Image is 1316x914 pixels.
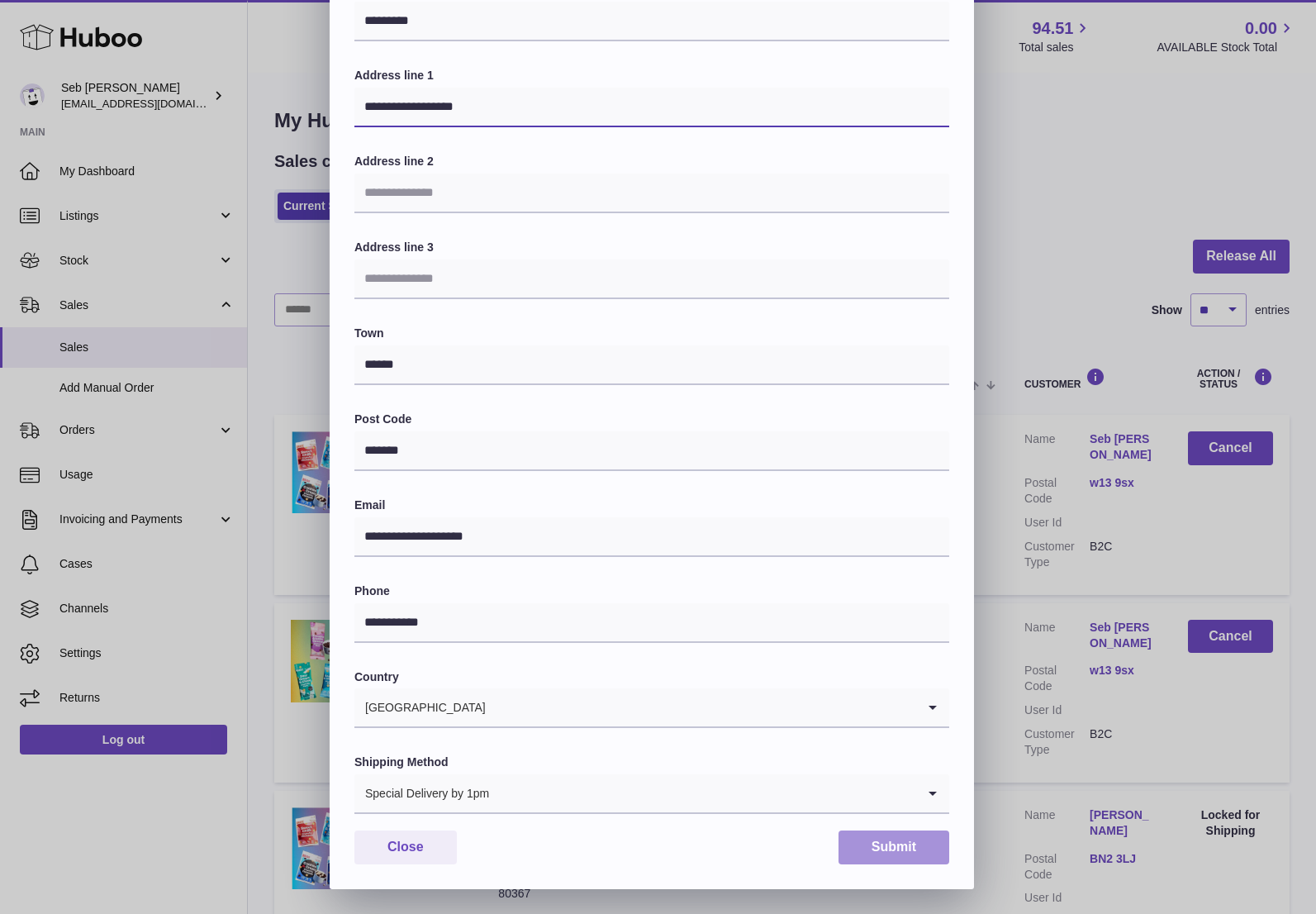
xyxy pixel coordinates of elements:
label: Country [354,669,949,685]
button: Close [354,831,457,864]
label: Post Code [354,412,949,427]
span: Special Delivery by 1pm [354,774,490,812]
label: Address line 2 [354,154,949,169]
div: Search for option [354,774,949,814]
label: Address line 1 [354,68,949,83]
label: Town [354,326,949,341]
input: Search for option [490,774,916,812]
label: Address line 3 [354,240,949,255]
label: Email [354,497,949,513]
span: [GEOGRAPHIC_DATA] [354,688,487,726]
div: Search for option [354,688,949,728]
label: Shipping Method [354,755,949,770]
input: Search for option [487,688,916,726]
label: Phone [354,583,949,599]
button: Submit [839,831,949,864]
